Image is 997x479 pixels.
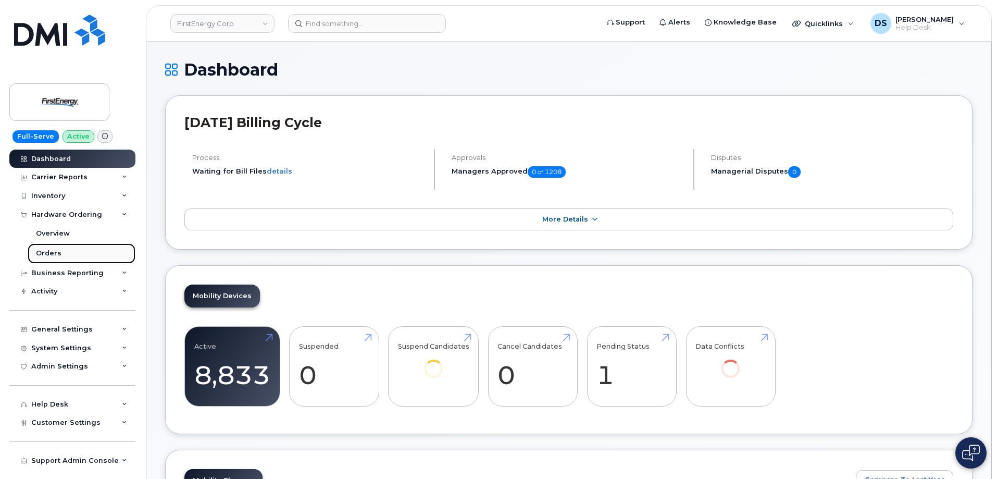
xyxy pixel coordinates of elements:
h5: Managers Approved [452,166,684,178]
a: Cancel Candidates 0 [497,332,568,401]
h4: Disputes [711,154,953,162]
img: Open chat [962,445,980,461]
li: Waiting for Bill Files [192,166,425,176]
h4: Process [192,154,425,162]
a: details [267,167,292,175]
h5: Managerial Disputes [711,166,953,178]
span: 0 [788,166,801,178]
a: Mobility Devices [184,285,260,308]
a: Active 8,833 [194,332,270,401]
h1: Dashboard [165,60,973,79]
h4: Approvals [452,154,684,162]
a: Data Conflicts [695,332,766,392]
span: More Details [542,215,588,223]
a: Suspended 0 [299,332,369,401]
span: 0 of 1208 [528,166,566,178]
a: Pending Status 1 [596,332,667,401]
h2: [DATE] Billing Cycle [184,115,953,130]
a: Suspend Candidates [398,332,469,392]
